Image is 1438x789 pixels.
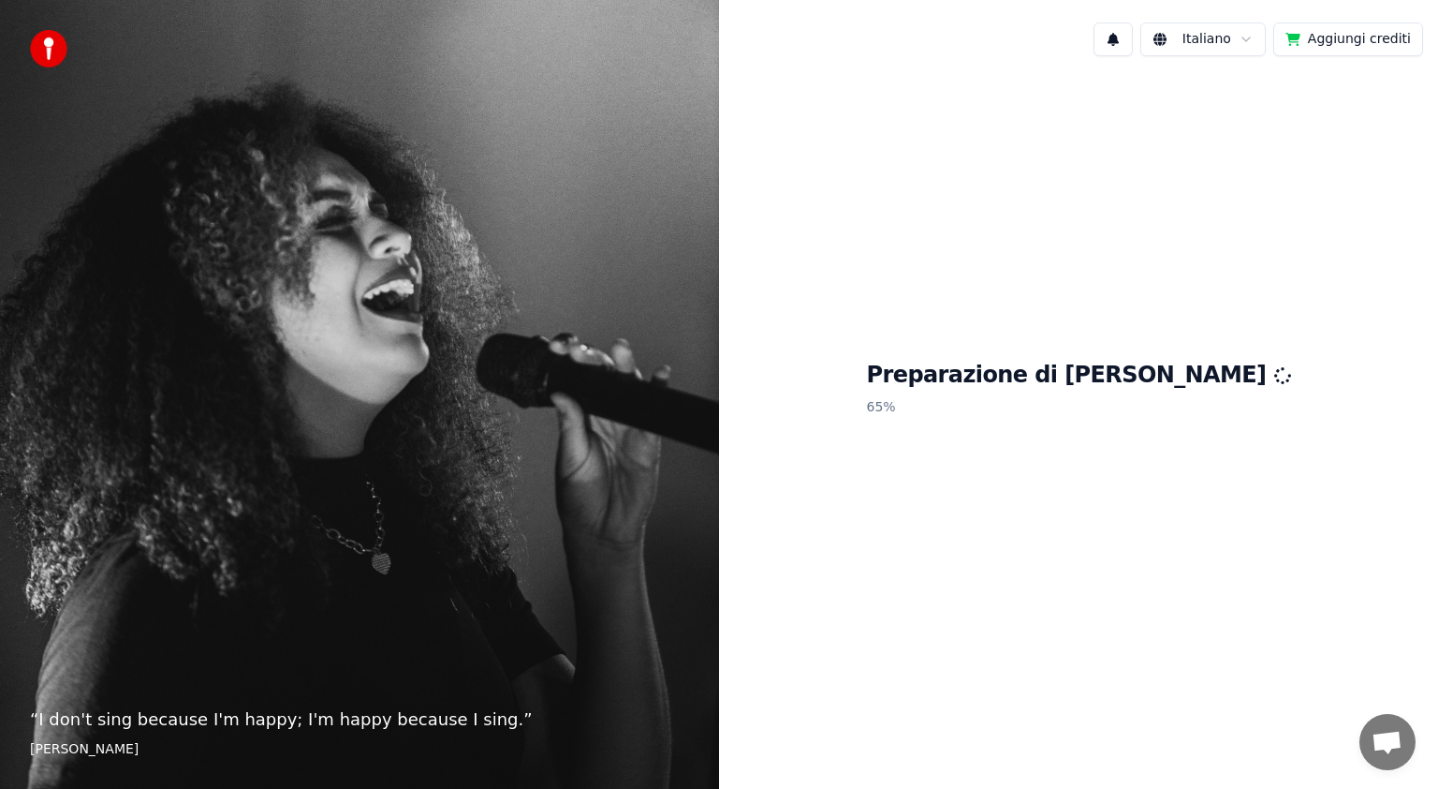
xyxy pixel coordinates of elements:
footer: [PERSON_NAME] [30,740,689,759]
img: youka [30,30,67,67]
p: 65 % [867,391,1291,424]
button: Aggiungi crediti [1273,22,1423,56]
h1: Preparazione di [PERSON_NAME] [867,361,1291,391]
div: Aprire la chat [1359,714,1416,770]
p: “ I don't sing because I'm happy; I'm happy because I sing. ” [30,707,689,733]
